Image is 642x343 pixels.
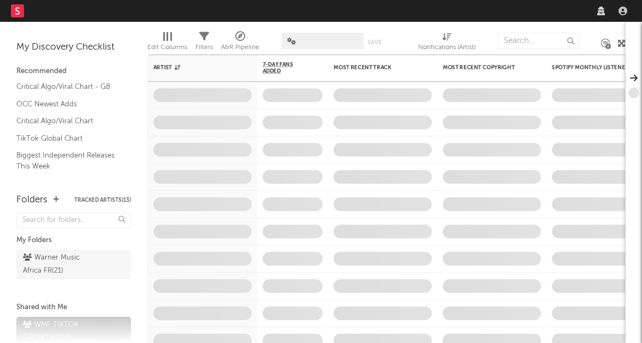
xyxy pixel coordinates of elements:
[498,33,580,49] input: Search...
[16,213,131,228] input: Search for folders...
[418,27,475,59] div: Notifications (Artist)
[367,39,382,45] button: Save
[263,61,306,74] span: 7-Day Fans Added
[16,149,120,172] a: Biggest Independent Releases This Week
[153,64,235,71] div: Artist
[147,27,187,59] div: Edit Columns
[16,65,131,78] div: Recommended
[16,41,131,54] div: My Discovery Checklist
[16,81,120,93] a: Critical Algo/Viral Chart - GB
[195,41,213,54] div: Filters
[16,234,131,247] div: My Folders
[334,64,415,71] div: Most Recent Track
[418,41,475,54] div: Notifications (Artist)
[221,27,259,59] div: A&R Pipeline
[16,194,47,207] div: Folders
[23,251,100,278] div: Warner Music Africa FR ( 21 )
[16,250,131,279] a: Warner Music Africa FR(21)
[16,301,131,314] div: Shared with Me
[552,64,634,71] div: Spotify Monthly Listeners
[74,197,131,203] button: Tracked Artists(13)
[16,133,120,145] a: TikTok Global Chart
[147,41,187,54] div: Edit Columns
[16,115,120,127] a: Critical Algo/Viral Chart
[16,98,120,110] a: OCC Newest Adds
[443,64,525,71] div: Most Recent Copyright
[221,41,259,54] div: A&R Pipeline
[195,27,213,59] div: Filters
